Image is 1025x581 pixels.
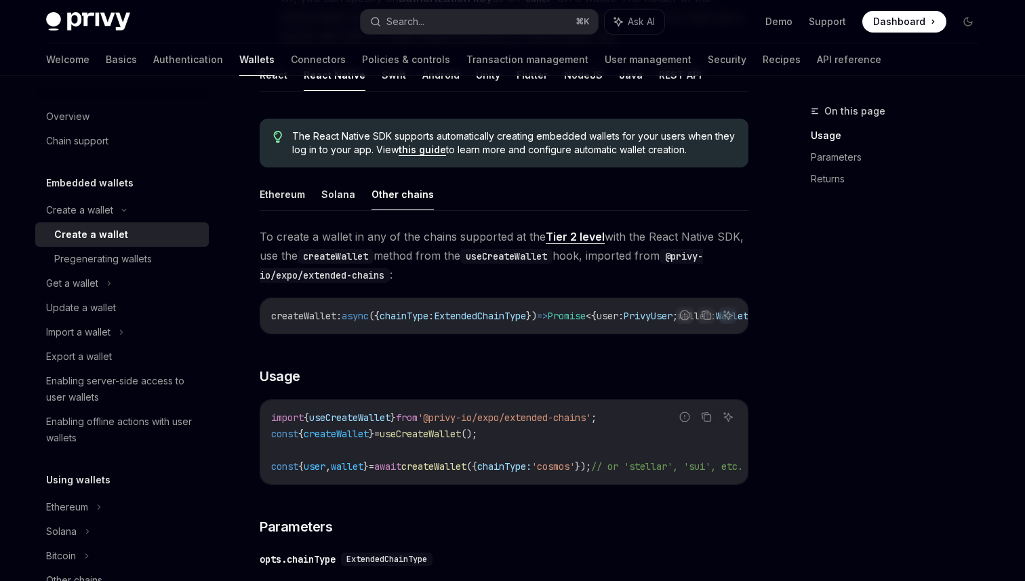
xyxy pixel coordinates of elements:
span: const [271,460,298,473]
svg: Tip [273,131,283,143]
div: Bitcoin [46,548,76,564]
a: Policies & controls [362,43,450,76]
a: Demo [765,15,792,28]
div: Solana [46,523,77,540]
span: const [271,428,298,440]
div: opts.chainType [260,553,336,566]
a: Returns [811,168,990,190]
span: { [298,460,304,473]
a: Security [708,43,746,76]
span: Parameters [260,517,332,536]
span: Dashboard [873,15,925,28]
div: Overview [46,108,89,125]
button: Report incorrect code [676,306,694,324]
button: Copy the contents from the code block [698,408,715,426]
a: API reference [817,43,881,76]
span: Ask AI [628,15,655,28]
span: ; [672,310,678,322]
span: }) [526,310,537,322]
span: ExtendedChainType [346,554,427,565]
a: Recipes [763,43,801,76]
span: from [396,412,418,424]
a: Usage [811,125,990,146]
a: Basics [106,43,137,76]
span: useCreateWallet [380,428,461,440]
span: 'cosmos' [531,460,575,473]
span: (); [461,428,477,440]
a: Connectors [291,43,346,76]
a: Export a wallet [35,344,209,369]
div: Get a wallet [46,275,98,292]
span: chainType [380,310,428,322]
a: Pregenerating wallets [35,247,209,271]
a: User management [605,43,691,76]
button: Ask AI [719,306,737,324]
code: createWallet [298,249,374,264]
span: < [586,310,591,322]
span: Wallet [716,310,748,322]
button: Ask AI [719,408,737,426]
span: = [374,428,380,440]
a: Enabling offline actions with user wallets [35,409,209,450]
div: Create a wallet [54,226,128,243]
div: Import a wallet [46,324,110,340]
div: Export a wallet [46,348,112,365]
img: dark logo [46,12,130,31]
span: ExtendedChainType [434,310,526,322]
div: Create a wallet [46,202,113,218]
span: ({ [369,310,380,322]
button: Copy the contents from the code block [698,306,715,324]
span: : [428,310,434,322]
a: Welcome [46,43,89,76]
a: Support [809,15,846,28]
div: Pregenerating wallets [54,251,152,267]
code: useCreateWallet [460,249,552,264]
button: Search...⌘K [361,9,598,34]
span: await [374,460,401,473]
span: Promise [548,310,586,322]
a: Enabling server-side access to user wallets [35,369,209,409]
a: Tier 2 level [546,230,605,244]
span: } [369,428,374,440]
div: Update a wallet [46,300,116,316]
h5: Using wallets [46,472,110,488]
span: ({ [466,460,477,473]
span: , [325,460,331,473]
a: Wallets [239,43,275,76]
span: To create a wallet in any of the chains supported at the with the React Native SDK, use the metho... [260,227,748,284]
div: Ethereum [46,499,88,515]
button: Solana [321,178,355,210]
span: : [618,310,624,322]
span: createWallet [271,310,336,322]
div: Chain support [46,133,108,149]
span: ; [591,412,597,424]
a: Chain support [35,129,209,153]
a: Update a wallet [35,296,209,320]
div: Enabling server-side access to user wallets [46,373,201,405]
div: Search... [386,14,424,30]
button: Toggle dark mode [957,11,979,33]
span: { [304,412,309,424]
button: Other chains [371,178,434,210]
span: user [304,460,325,473]
div: Enabling offline actions with user wallets [46,414,201,446]
span: PrivyUser [624,310,672,322]
span: = [369,460,374,473]
span: Usage [260,367,300,386]
span: => [537,310,548,322]
span: // or 'stellar', 'sui', etc. [591,460,743,473]
span: import [271,412,304,424]
span: wallet [331,460,363,473]
span: } [390,412,396,424]
button: Ask AI [605,9,664,34]
button: Report incorrect code [676,408,694,426]
span: chainType: [477,460,531,473]
a: Create a wallet [35,222,209,247]
span: wallet [678,310,710,322]
span: } [363,460,369,473]
a: Authentication [153,43,223,76]
span: ⌘ K [576,16,590,27]
a: this guide [399,144,446,156]
span: The React Native SDK supports automatically creating embedded wallets for your users when they lo... [292,129,735,157]
a: Transaction management [466,43,588,76]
